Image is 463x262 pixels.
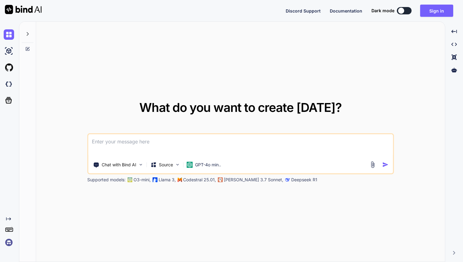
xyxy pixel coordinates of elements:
img: githubLight [4,62,14,73]
p: Source [159,162,173,168]
img: darkCloudIdeIcon [4,79,14,89]
img: signin [4,237,14,248]
span: What do you want to create [DATE]? [139,100,342,115]
span: Discord Support [286,8,321,13]
p: Codestral 25.01, [183,177,216,183]
span: Documentation [330,8,362,13]
img: Pick Models [175,162,180,167]
img: chat [4,29,14,40]
span: Dark mode [371,8,394,14]
button: Sign in [420,5,453,17]
img: Bind AI [5,5,42,14]
img: Llama2 [152,177,157,182]
img: ai-studio [4,46,14,56]
p: [PERSON_NAME] 3.7 Sonnet, [224,177,283,183]
p: GPT-4o min.. [195,162,221,168]
p: Chat with Bind AI [102,162,136,168]
p: O3-mini, [134,177,151,183]
img: GPT-4o mini [186,162,193,168]
img: attachment [369,161,376,168]
p: Supported models: [87,177,126,183]
p: Deepseek R1 [291,177,317,183]
img: Mistral-AI [178,178,182,182]
img: claude [285,177,290,182]
img: icon [382,161,389,168]
p: Llama 3, [159,177,176,183]
button: Discord Support [286,8,321,14]
img: GPT-4 [127,177,132,182]
img: claude [218,177,223,182]
button: Documentation [330,8,362,14]
img: Pick Tools [138,162,143,167]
